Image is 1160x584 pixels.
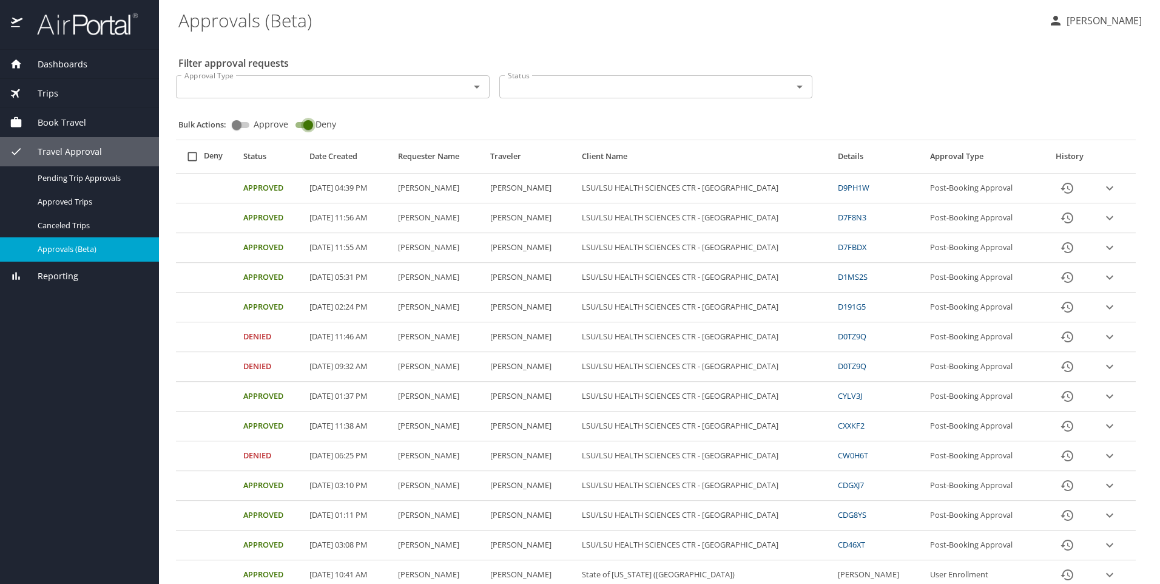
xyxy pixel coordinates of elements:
[176,145,238,174] th: Deny
[238,233,305,263] td: Approved
[838,331,866,342] a: D0TZ9Q
[1053,263,1082,292] button: History
[393,203,485,233] td: [PERSON_NAME]
[178,119,236,130] p: Bulk Actions:
[305,293,393,322] td: [DATE] 02:24 PM
[1053,293,1082,322] button: History
[1043,145,1096,174] th: History
[925,471,1043,501] td: Post-Booking Approval
[1101,358,1119,376] button: expand row
[305,174,393,203] td: [DATE] 04:39 PM
[238,471,305,501] td: Approved
[485,352,578,382] td: [PERSON_NAME]
[393,293,485,322] td: [PERSON_NAME]
[1101,239,1119,257] button: expand row
[925,352,1043,382] td: Post-Booking Approval
[577,145,833,174] th: Client Name
[577,174,833,203] td: LSU/LSU HEALTH SCIENCES CTR - [GEOGRAPHIC_DATA]
[485,145,578,174] th: Traveler
[393,531,485,560] td: [PERSON_NAME]
[1063,13,1142,28] p: [PERSON_NAME]
[238,382,305,412] td: Approved
[238,531,305,560] td: Approved
[485,322,578,352] td: [PERSON_NAME]
[238,322,305,352] td: Denied
[1053,412,1082,441] button: History
[485,531,578,560] td: [PERSON_NAME]
[838,480,864,491] a: CDGXJ7
[485,263,578,293] td: [PERSON_NAME]
[305,352,393,382] td: [DATE] 09:32 AM
[178,53,289,73] h2: Filter approval requests
[178,1,1039,39] h1: Approvals (Beta)
[925,174,1043,203] td: Post-Booking Approval
[305,203,393,233] td: [DATE] 11:56 AM
[1101,447,1119,465] button: expand row
[925,233,1043,263] td: Post-Booking Approval
[925,322,1043,352] td: Post-Booking Approval
[393,441,485,471] td: [PERSON_NAME]
[577,203,833,233] td: LSU/LSU HEALTH SCIENCES CTR - [GEOGRAPHIC_DATA]
[22,116,86,129] span: Book Travel
[305,145,393,174] th: Date Created
[1101,477,1119,495] button: expand row
[1101,179,1119,197] button: expand row
[577,412,833,441] td: LSU/LSU HEALTH SCIENCES CTR - [GEOGRAPHIC_DATA]
[925,412,1043,441] td: Post-Booking Approval
[305,322,393,352] td: [DATE] 11:46 AM
[305,382,393,412] td: [DATE] 01:37 PM
[925,263,1043,293] td: Post-Booking Approval
[925,145,1043,174] th: Approval Type
[315,120,336,129] span: Deny
[1101,298,1119,316] button: expand row
[238,441,305,471] td: Denied
[833,145,925,174] th: Details
[838,301,866,312] a: D191G5
[1053,441,1082,470] button: History
[577,322,833,352] td: LSU/LSU HEALTH SCIENCES CTR - [GEOGRAPHIC_DATA]
[393,174,485,203] td: [PERSON_NAME]
[38,220,144,231] span: Canceled Trips
[238,145,305,174] th: Status
[1101,387,1119,406] button: expand row
[393,352,485,382] td: [PERSON_NAME]
[838,390,862,401] a: CYLV3J
[38,243,144,255] span: Approvals (Beta)
[1053,471,1082,500] button: History
[38,196,144,208] span: Approved Trips
[1053,352,1082,381] button: History
[393,145,485,174] th: Requester Name
[485,233,578,263] td: [PERSON_NAME]
[393,501,485,531] td: [PERSON_NAME]
[925,441,1043,471] td: Post-Booking Approval
[838,212,866,223] a: D7F8N3
[238,412,305,441] td: Approved
[1053,203,1082,233] button: History
[1053,531,1082,560] button: History
[838,450,868,461] a: CW0H6T
[254,120,288,129] span: Approve
[305,233,393,263] td: [DATE] 11:55 AM
[485,501,578,531] td: [PERSON_NAME]
[838,539,865,550] a: CD46XT
[485,203,578,233] td: [PERSON_NAME]
[1053,382,1082,411] button: History
[1053,233,1082,262] button: History
[22,58,87,71] span: Dashboards
[238,174,305,203] td: Approved
[1101,536,1119,554] button: expand row
[238,501,305,531] td: Approved
[305,531,393,560] td: [DATE] 03:08 PM
[838,361,866,372] a: D0TZ9Q
[393,471,485,501] td: [PERSON_NAME]
[577,501,833,531] td: LSU/LSU HEALTH SCIENCES CTR - [GEOGRAPHIC_DATA]
[1101,506,1119,525] button: expand row
[11,12,24,36] img: icon-airportal.png
[485,412,578,441] td: [PERSON_NAME]
[838,182,869,193] a: D9PH1W
[925,501,1043,531] td: Post-Booking Approval
[1101,268,1119,287] button: expand row
[791,78,808,95] button: Open
[1101,417,1119,435] button: expand row
[485,382,578,412] td: [PERSON_NAME]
